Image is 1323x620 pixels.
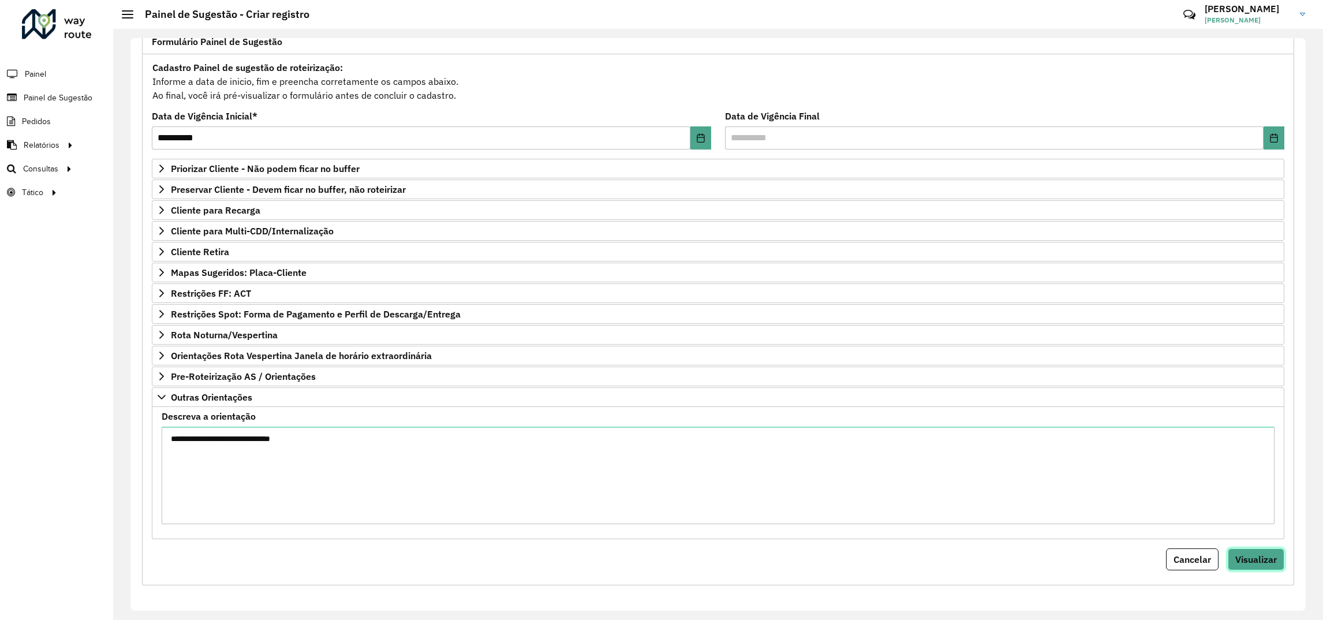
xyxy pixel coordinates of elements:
[171,372,316,381] span: Pre-Roteirização AS / Orientações
[171,330,278,339] span: Rota Noturna/Vespertina
[152,407,1284,539] div: Outras Orientações
[162,409,256,423] label: Descreva a orientação
[725,109,820,123] label: Data de Vigência Final
[1205,3,1291,14] h3: [PERSON_NAME]
[23,163,58,175] span: Consultas
[152,60,1284,103] div: Informe a data de inicio, fim e preencha corretamente os campos abaixo. Ao final, você irá pré-vi...
[1177,2,1202,27] a: Contato Rápido
[152,180,1284,199] a: Preservar Cliente - Devem ficar no buffer, não roteirizar
[690,126,711,150] button: Choose Date
[152,283,1284,303] a: Restrições FF: ACT
[171,289,251,298] span: Restrições FF: ACT
[1264,126,1284,150] button: Choose Date
[171,164,360,173] span: Priorizar Cliente - Não podem ficar no buffer
[171,268,307,277] span: Mapas Sugeridos: Placa-Cliente
[171,247,229,256] span: Cliente Retira
[152,109,257,123] label: Data de Vigência Inicial
[171,309,461,319] span: Restrições Spot: Forma de Pagamento e Perfil de Descarga/Entrega
[152,159,1284,178] a: Priorizar Cliente - Não podem ficar no buffer
[1173,554,1211,565] span: Cancelar
[152,200,1284,220] a: Cliente para Recarga
[24,92,92,104] span: Painel de Sugestão
[171,185,406,194] span: Preservar Cliente - Devem ficar no buffer, não roteirizar
[24,139,59,151] span: Relatórios
[152,221,1284,241] a: Cliente para Multi-CDD/Internalização
[22,115,51,128] span: Pedidos
[133,8,309,21] h2: Painel de Sugestão - Criar registro
[25,68,46,80] span: Painel
[152,263,1284,282] a: Mapas Sugeridos: Placa-Cliente
[1228,548,1284,570] button: Visualizar
[152,242,1284,262] a: Cliente Retira
[152,387,1284,407] a: Outras Orientações
[171,226,334,236] span: Cliente para Multi-CDD/Internalização
[22,186,43,199] span: Tático
[152,346,1284,365] a: Orientações Rota Vespertina Janela de horário extraordinária
[1205,15,1291,25] span: [PERSON_NAME]
[152,367,1284,386] a: Pre-Roteirização AS / Orientações
[152,325,1284,345] a: Rota Noturna/Vespertina
[171,393,252,402] span: Outras Orientações
[152,62,343,73] strong: Cadastro Painel de sugestão de roteirização:
[152,304,1284,324] a: Restrições Spot: Forma de Pagamento e Perfil de Descarga/Entrega
[171,351,432,360] span: Orientações Rota Vespertina Janela de horário extraordinária
[1166,548,1219,570] button: Cancelar
[1235,554,1277,565] span: Visualizar
[152,37,282,46] span: Formulário Painel de Sugestão
[171,206,260,215] span: Cliente para Recarga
